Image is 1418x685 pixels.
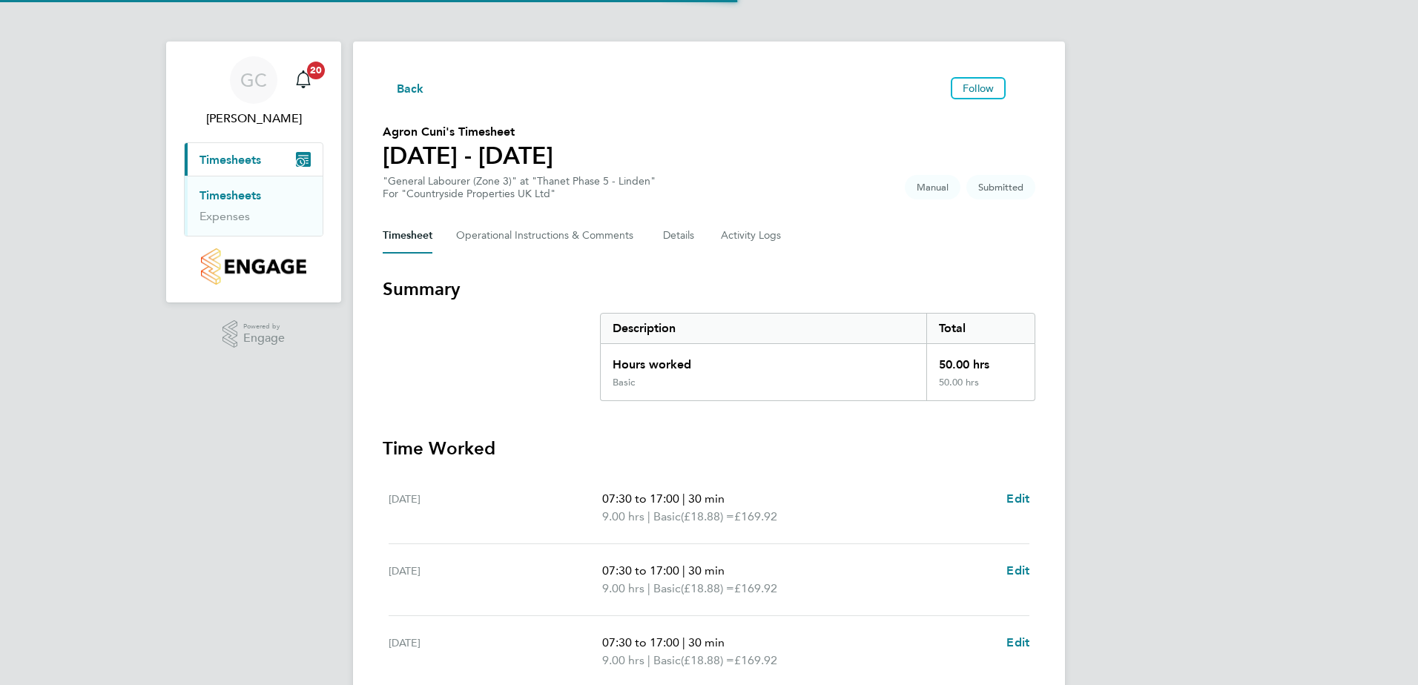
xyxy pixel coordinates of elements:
span: (£18.88) = [681,653,734,667]
button: Follow [951,77,1006,99]
h1: [DATE] - [DATE] [383,141,553,171]
span: 9.00 hrs [602,581,644,595]
span: | [647,509,650,523]
span: Basic [653,580,681,598]
span: 9.00 hrs [602,509,644,523]
button: Back [383,79,424,97]
a: Edit [1006,490,1029,508]
div: 50.00 hrs [926,344,1035,377]
span: £169.92 [734,581,777,595]
span: | [682,492,685,506]
span: | [647,653,650,667]
span: 07:30 to 17:00 [602,492,679,506]
div: "General Labourer (Zone 3)" at "Thanet Phase 5 - Linden" [383,175,656,200]
h3: Time Worked [383,437,1035,460]
h3: Summary [383,277,1035,301]
button: Operational Instructions & Comments [456,218,639,254]
span: £169.92 [734,653,777,667]
div: 50.00 hrs [926,377,1035,400]
a: Expenses [199,209,250,223]
span: 07:30 to 17:00 [602,635,679,649]
a: Go to home page [184,248,323,285]
span: 07:30 to 17:00 [602,563,679,578]
a: Edit [1006,562,1029,580]
span: 9.00 hrs [602,653,644,667]
img: countryside-properties-logo-retina.png [201,248,306,285]
span: 30 min [688,492,725,506]
span: Edit [1006,492,1029,506]
span: Basic [653,652,681,669]
span: 30 min [688,563,725,578]
button: Timesheets Menu [1012,85,1035,92]
span: 30 min [688,635,725,649]
button: Details [663,218,697,254]
div: Description [601,314,926,343]
span: £169.92 [734,509,777,523]
button: Timesheets [185,143,323,176]
div: [DATE] [389,634,602,669]
span: | [647,581,650,595]
button: Timesheet [383,218,432,254]
div: [DATE] [389,562,602,598]
span: Edit [1006,563,1029,578]
div: Hours worked [601,344,926,377]
button: Activity Logs [721,218,783,254]
div: Basic [613,377,635,388]
a: Powered byEngage [222,320,286,348]
nav: Main navigation [166,42,341,302]
a: Timesheets [199,188,261,202]
span: Powered by [243,320,285,333]
span: (£18.88) = [681,509,734,523]
span: Back [397,80,424,98]
span: | [682,635,685,649]
div: For "Countryside Properties UK Ltd" [383,188,656,200]
span: This timesheet was manually created. [905,175,960,199]
h2: Agron Cuni's Timesheet [383,123,553,141]
div: Total [926,314,1035,343]
span: | [682,563,685,578]
span: Gavin Cronje [184,110,323,128]
a: 20 [288,56,318,104]
div: [DATE] [389,490,602,526]
span: Engage [243,332,285,345]
span: Edit [1006,635,1029,649]
span: Timesheets [199,153,261,167]
span: Follow [963,82,994,95]
div: Summary [600,313,1035,401]
a: GC[PERSON_NAME] [184,56,323,128]
span: (£18.88) = [681,581,734,595]
span: 20 [307,62,325,79]
span: Basic [653,508,681,526]
span: GC [240,70,267,90]
span: This timesheet is Submitted. [966,175,1035,199]
a: Edit [1006,634,1029,652]
div: Timesheets [185,176,323,236]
